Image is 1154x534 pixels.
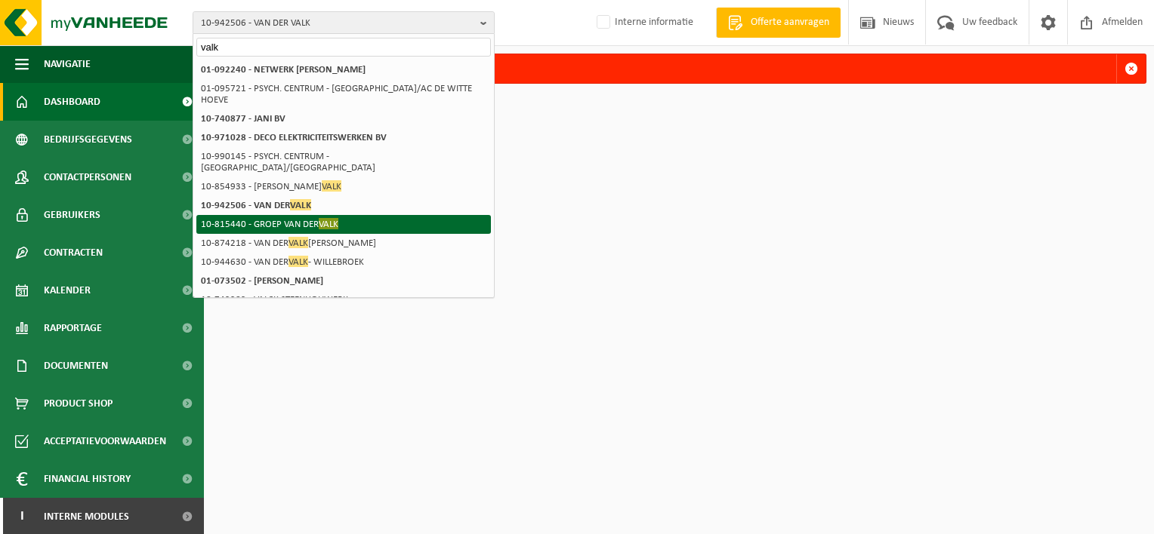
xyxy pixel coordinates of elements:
li: 10-990145 - PSYCH. CENTRUM - [GEOGRAPHIC_DATA]/[GEOGRAPHIC_DATA] [196,147,491,177]
strong: 10-740877 - JANI BV [201,114,285,124]
label: Interne informatie [594,11,693,34]
div: Deze party bestaat niet [239,54,1116,83]
span: Acceptatievoorwaarden [44,422,166,460]
li: 10-854933 - [PERSON_NAME] [196,177,491,196]
li: 10-743203 - VALCK STEENHOUWERIJ [196,290,491,309]
input: Zoeken naar gekoppelde vestigingen [196,38,491,57]
span: Rapportage [44,309,102,347]
span: VALK [322,180,341,192]
strong: 01-073502 - [PERSON_NAME] [201,276,323,286]
button: 10-942506 - VAN DER VALK [193,11,495,34]
span: Offerte aanvragen [747,15,833,30]
span: VALK [288,256,308,267]
span: VALK [288,237,308,248]
span: Dashboard [44,83,100,121]
span: Product Shop [44,385,113,422]
li: 10-944630 - VAN DER - WILLEBROEK [196,253,491,272]
span: VALK [290,199,311,210]
strong: 01-092240 - NETWERK [PERSON_NAME] [201,65,366,75]
span: Financial History [44,460,131,498]
li: 01-095721 - PSYCH. CENTRUM - [GEOGRAPHIC_DATA]/AC DE WITTE HOEVE [196,79,491,109]
li: 10-874218 - VAN DER [PERSON_NAME] [196,234,491,253]
span: VALK [319,218,338,229]
li: 10-815440 - GROEP VAN DER [196,215,491,234]
span: Documenten [44,347,108,385]
li: 10-942506 - VAN DER [196,196,491,215]
span: 10-942506 - VAN DER VALK [201,12,474,35]
span: Contactpersonen [44,158,131,196]
strong: 10-971028 - DECO ELEKTRICITEITSWERKEN BV [201,133,387,143]
span: Kalender [44,272,91,309]
span: Bedrijfsgegevens [44,121,132,158]
span: Gebruikers [44,196,100,234]
span: Contracten [44,234,103,272]
a: Offerte aanvragen [716,8,841,38]
span: Navigatie [44,45,91,83]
